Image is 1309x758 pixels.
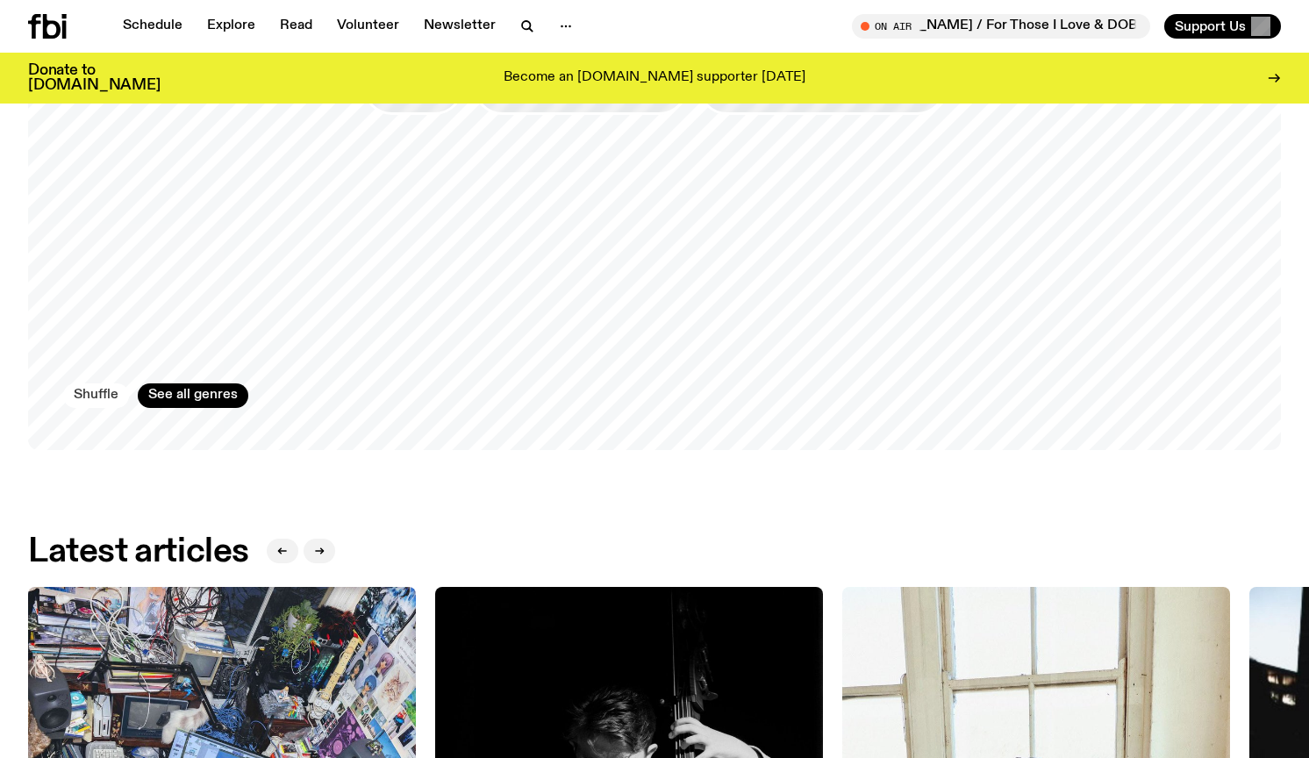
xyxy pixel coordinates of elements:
[112,14,193,39] a: Schedule
[138,383,248,408] a: See all genres
[852,14,1150,39] button: On AirMornings with [PERSON_NAME] / For Those I Love & DOBBY Interviews
[269,14,323,39] a: Read
[413,14,506,39] a: Newsletter
[326,14,410,39] a: Volunteer
[28,63,161,93] h3: Donate to [DOMAIN_NAME]
[1164,14,1281,39] button: Support Us
[28,536,249,568] h2: Latest articles
[504,70,805,86] p: Become an [DOMAIN_NAME] supporter [DATE]
[63,383,129,408] button: Shuffle
[1175,18,1246,34] span: Support Us
[197,14,266,39] a: Explore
